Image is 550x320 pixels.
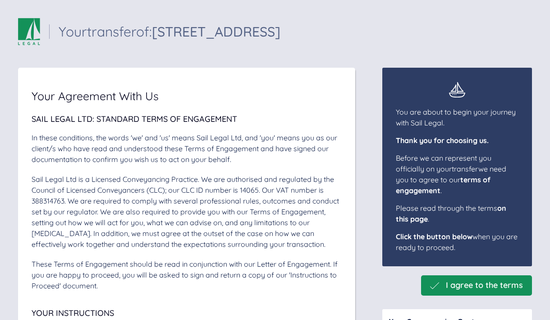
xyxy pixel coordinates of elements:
span: [STREET_ADDRESS] [152,23,280,40]
div: Your transfer of: [59,25,280,38]
span: Sail Legal Ltd: Standard Terms of Engagement [32,114,237,124]
span: when you are ready to proceed. [396,232,518,252]
span: Your Instructions [32,308,114,318]
span: Your Agreement With Us [32,90,159,102]
span: Please read through the terms . [396,204,506,223]
span: You are about to begin your journey with Sail Legal. [396,107,516,127]
div: Sail Legal Ltd is a Licensed Conveyancing Practice. We are authorised and regulated by the Counci... [32,174,342,250]
div: In these conditions, the words 'we' and 'us' means Sail Legal Ltd, and 'you' means you as our cli... [32,132,342,165]
span: Click the button below [396,232,472,241]
span: I agree to the terms [446,281,523,290]
span: Before we can represent you officially on your transfer we need you to agree to our . [396,153,506,195]
span: Thank you for choosing us. [396,136,489,145]
div: These Terms of Engagement should be read in conjunction with our Letter of Engagement. If you are... [32,259,342,291]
